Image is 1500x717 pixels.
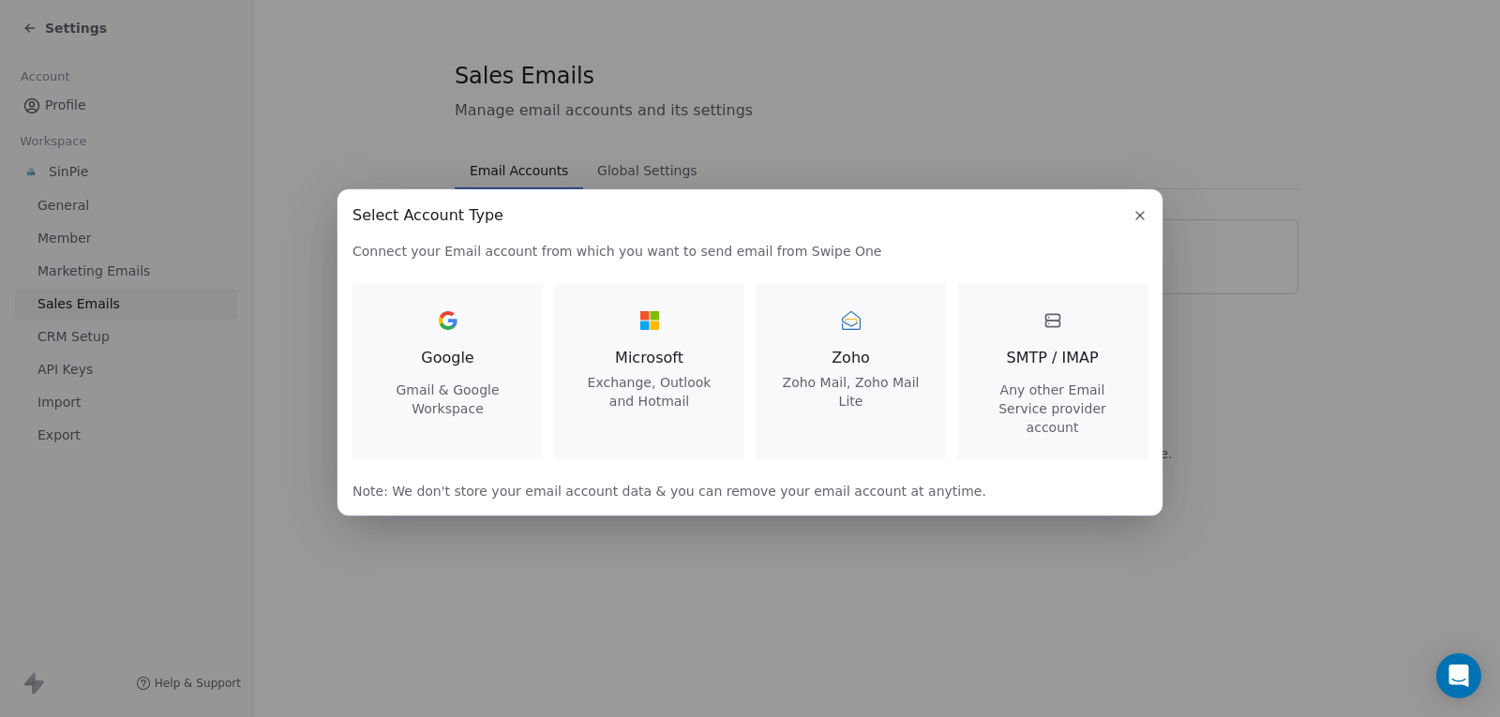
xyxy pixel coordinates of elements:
[980,381,1125,437] span: Any other Email Service provider account
[778,347,923,369] span: Zoho
[352,482,1147,500] span: Note: We don't store your email account data & you can remove your email account at anytime.
[577,373,722,411] span: Exchange, Outlook and Hotmail
[352,242,1147,261] span: Connect your Email account from which you want to send email from Swipe One
[577,347,722,369] span: Microsoft
[375,381,520,418] span: Gmail & Google Workspace
[778,373,923,411] span: Zoho Mail, Zoho Mail Lite
[421,347,473,369] span: Google
[352,204,503,227] span: Select Account Type
[1006,347,1098,369] span: SMTP / IMAP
